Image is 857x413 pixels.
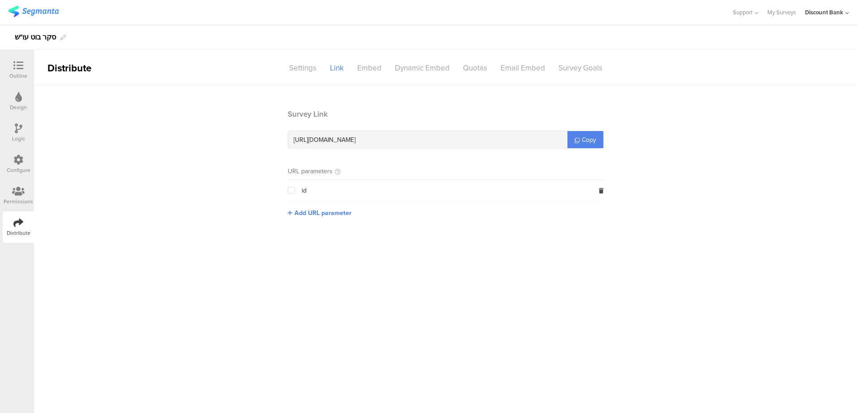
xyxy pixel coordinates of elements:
[282,60,323,76] div: Settings
[805,8,843,17] div: Discount Bank
[4,198,33,206] div: Permissions
[7,229,30,237] div: Distribute
[7,166,30,174] div: Configure
[15,30,56,44] div: סקר בוט עו"ש
[351,60,388,76] div: Embed
[288,208,351,218] button: Add URL parameter
[12,135,25,143] div: Logic
[294,208,351,218] span: Add URL parameter
[288,167,333,176] div: URL parameters
[323,60,351,76] div: Link
[388,60,456,76] div: Dynamic Embed
[9,72,27,80] div: Outline
[34,61,137,75] div: Distribute
[10,103,27,111] div: Design
[582,135,596,145] span: Copy
[494,60,552,76] div: Email Embed
[8,6,59,17] img: segmanta logo
[733,8,753,17] span: Support
[288,109,604,120] header: Survey Link
[302,187,307,194] span: id
[456,60,494,76] div: Quotas
[294,135,355,145] span: [URL][DOMAIN_NAME]
[552,60,609,76] div: Survey Goals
